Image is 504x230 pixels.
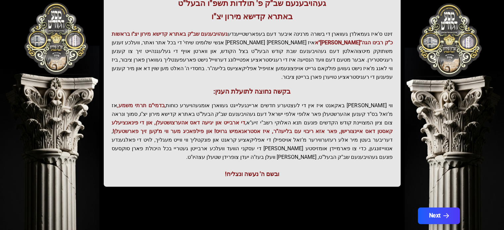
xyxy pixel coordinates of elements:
button: Next [418,207,460,224]
span: בדמי"ם תרתי משמע, [117,102,165,109]
span: געהויבענעם שב"ק באתרא קדישא מירון יצ"ו בראשות כ"ק רבינו הגה"[PERSON_NAME]"א [112,31,393,46]
span: די ארבייט און יגיעה דאס אהערצושטעלן, און די פינאנציעלע קאסטן דאס איינצורישן, פאר אזא ריבוי עם בלי... [112,119,393,134]
div: ובשם ה' נעשה ונצליח! [112,169,393,179]
p: ווי [PERSON_NAME] באקאנט איז אין די לעצטערע חדשים אריינגעלייגט געווארן אומגעהויערע כוחות, אז מ'זא... [112,101,393,161]
h3: באתרא קדישא מירון יצ"ו [112,11,393,22]
p: זינט ס'איז געמאלדן געווארן די בשורה מרנינה איבער דעם בעפארשטייענדע איז [PERSON_NAME] [PERSON_NAME... [112,30,393,81]
h3: בקשה נחוצה לתועלת הענין: [112,87,393,96]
